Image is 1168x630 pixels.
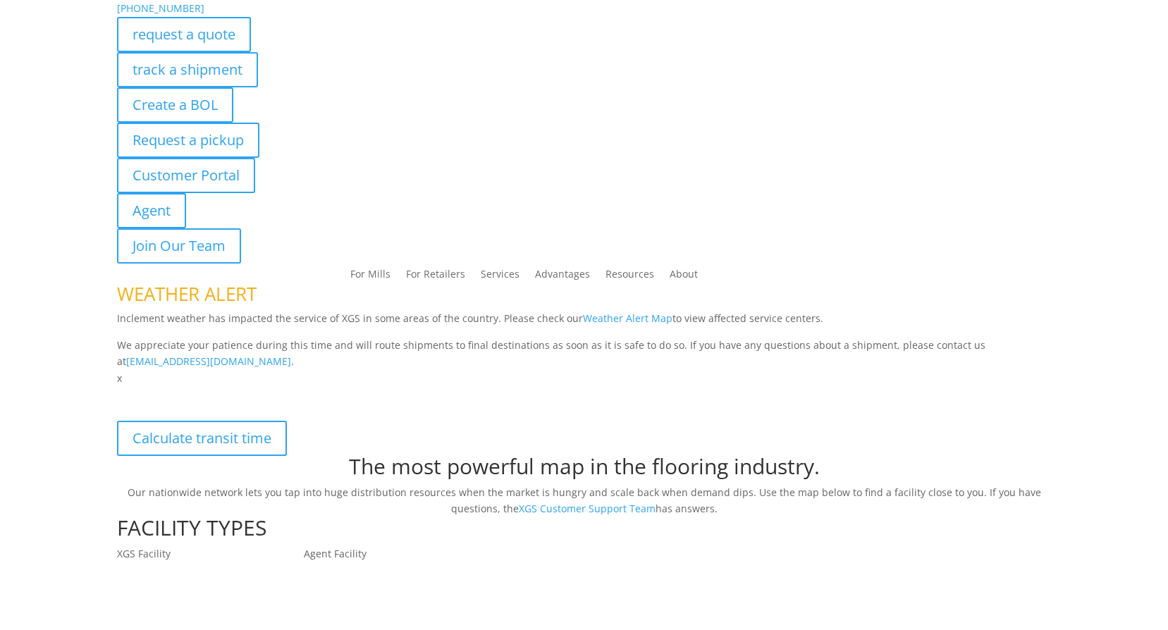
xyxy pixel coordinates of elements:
[406,269,465,285] a: For Retailers
[583,311,672,325] a: Weather Alert Map
[350,269,391,285] a: For Mills
[117,484,1052,518] p: Our nationwide network lets you tap into huge distribution resources when the market is hungry an...
[117,123,259,158] a: Request a pickup
[117,456,1052,484] h1: The most powerful map in the flooring industry.
[117,517,1052,545] h1: FACILITY TYPES
[117,337,1052,371] p: We appreciate your patience during this time and will route shipments to final destinations as so...
[117,87,233,123] a: Create a BOL
[117,387,1052,421] p: XGS Distribution Network
[117,17,251,52] a: request a quote
[126,354,291,368] a: [EMAIL_ADDRESS][DOMAIN_NAME]
[117,545,304,562] p: XGS Facility
[670,269,698,285] a: About
[117,370,1052,387] p: x
[519,502,656,515] a: XGS Customer Support Team
[304,545,491,562] p: Agent Facility
[117,52,258,87] a: track a shipment
[605,269,654,285] a: Resources
[117,158,255,193] a: Customer Portal
[117,281,257,307] span: WEATHER ALERT
[117,228,241,264] a: Join Our Team
[117,1,204,15] a: [PHONE_NUMBER]
[117,310,1052,337] p: Inclement weather has impacted the service of XGS in some areas of the country. Please check our ...
[481,269,520,285] a: Services
[117,421,287,456] a: Calculate transit time
[535,269,590,285] a: Advantages
[117,193,186,228] a: Agent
